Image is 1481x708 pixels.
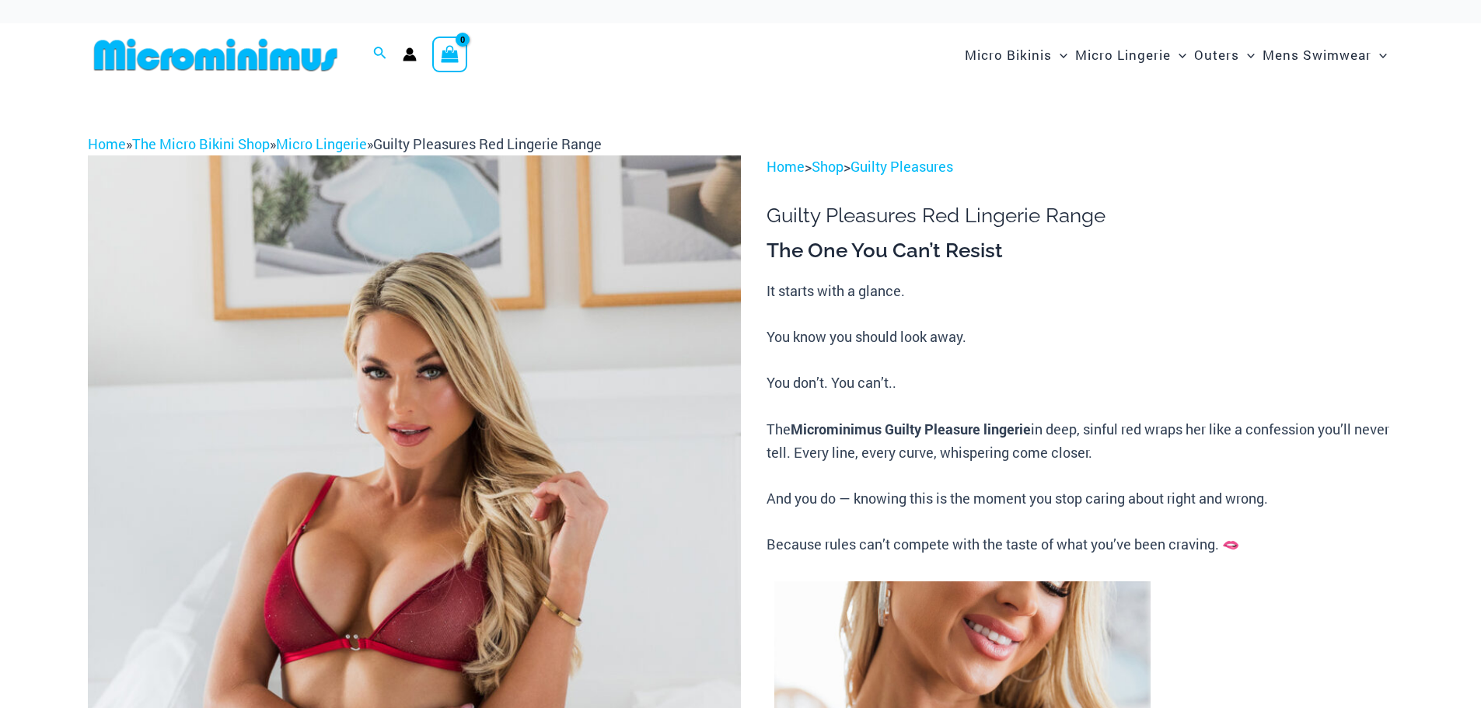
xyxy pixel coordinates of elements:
[1239,35,1255,75] span: Menu Toggle
[1371,35,1387,75] span: Menu Toggle
[1259,31,1391,78] a: Mens SwimwearMenu ToggleMenu Toggle
[767,204,1393,228] h1: Guilty Pleasures Red Lingerie Range
[959,29,1394,81] nav: Site Navigation
[961,31,1071,78] a: Micro BikinisMenu ToggleMenu Toggle
[767,238,1393,264] h3: The One You Can’t Resist
[851,157,953,176] a: Guilty Pleasures
[132,134,270,153] a: The Micro Bikini Shop
[276,134,367,153] a: Micro Lingerie
[767,155,1393,179] p: > >
[403,47,417,61] a: Account icon link
[791,420,1031,438] b: Microminimus Guilty Pleasure lingerie
[812,157,844,176] a: Shop
[1052,35,1067,75] span: Menu Toggle
[965,35,1052,75] span: Micro Bikinis
[373,134,602,153] span: Guilty Pleasures Red Lingerie Range
[1190,31,1259,78] a: OutersMenu ToggleMenu Toggle
[1171,35,1186,75] span: Menu Toggle
[1194,35,1239,75] span: Outers
[1263,35,1371,75] span: Mens Swimwear
[767,280,1393,556] p: It starts with a glance. You know you should look away. You don’t. You can’t.. The in deep, sinfu...
[767,157,805,176] a: Home
[1075,35,1171,75] span: Micro Lingerie
[88,134,126,153] a: Home
[432,37,468,72] a: View Shopping Cart, empty
[1071,31,1190,78] a: Micro LingerieMenu ToggleMenu Toggle
[88,37,344,72] img: MM SHOP LOGO FLAT
[373,44,387,65] a: Search icon link
[88,134,602,153] span: » » »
